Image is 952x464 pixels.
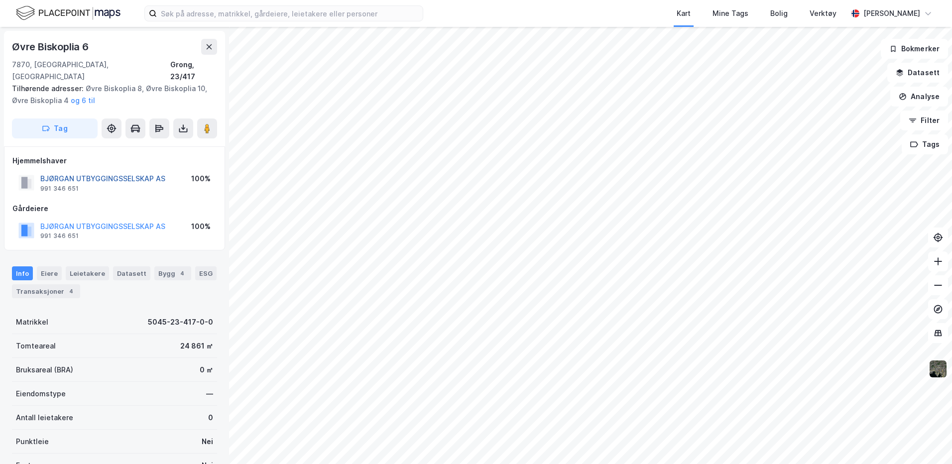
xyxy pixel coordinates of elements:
div: Tomteareal [16,340,56,352]
div: 100% [191,221,211,232]
img: 9k= [929,359,948,378]
div: Gårdeiere [12,203,217,215]
div: 991 346 651 [40,232,79,240]
div: Bygg [154,266,191,280]
div: Øvre Biskoplia 6 [12,39,91,55]
div: 5045-23-417-0-0 [148,316,213,328]
div: Eiere [37,266,62,280]
span: Tilhørende adresser: [12,84,86,93]
div: Info [12,266,33,280]
button: Tags [902,134,948,154]
button: Bokmerker [881,39,948,59]
div: 7870, [GEOGRAPHIC_DATA], [GEOGRAPHIC_DATA] [12,59,170,83]
div: 991 346 651 [40,185,79,193]
button: Analyse [890,87,948,107]
div: Antall leietakere [16,412,73,424]
div: [PERSON_NAME] [863,7,920,19]
iframe: Chat Widget [902,416,952,464]
div: Verktøy [810,7,836,19]
div: Bolig [770,7,788,19]
div: Eiendomstype [16,388,66,400]
div: Nei [202,436,213,448]
button: Filter [900,111,948,130]
div: Kontrollprogram for chat [902,416,952,464]
div: Bruksareal (BRA) [16,364,73,376]
div: Datasett [113,266,150,280]
div: Matrikkel [16,316,48,328]
button: Tag [12,118,98,138]
div: 24 861 ㎡ [180,340,213,352]
div: Kart [677,7,691,19]
input: Søk på adresse, matrikkel, gårdeiere, leietakere eller personer [157,6,423,21]
div: 4 [66,286,76,296]
div: ESG [195,266,217,280]
div: — [206,388,213,400]
div: Mine Tags [713,7,748,19]
div: 100% [191,173,211,185]
div: Øvre Biskoplia 8, Øvre Biskoplia 10, Øvre Biskoplia 4 [12,83,209,107]
div: Leietakere [66,266,109,280]
div: Grong, 23/417 [170,59,217,83]
div: Hjemmelshaver [12,155,217,167]
div: 4 [177,268,187,278]
img: logo.f888ab2527a4732fd821a326f86c7f29.svg [16,4,120,22]
div: 0 ㎡ [200,364,213,376]
div: Transaksjoner [12,284,80,298]
div: Punktleie [16,436,49,448]
button: Datasett [887,63,948,83]
div: 0 [208,412,213,424]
